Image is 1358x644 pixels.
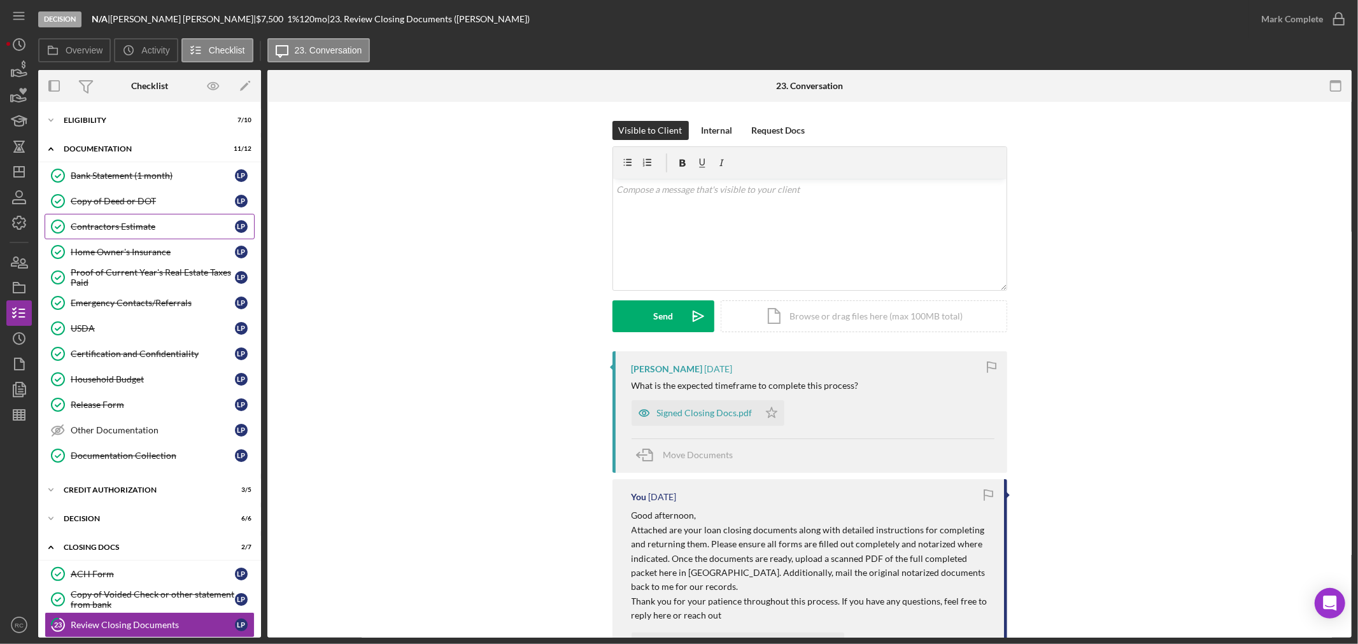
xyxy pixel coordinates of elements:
[45,341,255,367] a: Certification and ConfidentialityLP
[267,38,371,62] button: 23. Conversation
[45,561,255,587] a: ACH FormLP
[235,220,248,233] div: L P
[229,116,251,124] div: 7 / 10
[705,364,733,374] time: 2025-08-27 03:14
[71,569,235,579] div: ACH Form
[287,14,299,24] div: 1 %
[45,392,255,417] a: Release FormLP
[657,408,753,418] div: Signed Closing Docs.pdf
[45,367,255,392] a: Household BudgetLP
[235,347,248,360] div: L P
[64,515,220,522] div: Decision
[38,38,111,62] button: Overview
[327,14,530,24] div: | 23. Review Closing Documents ([PERSON_NAME])
[295,45,362,55] label: 23. Conversation
[66,45,103,55] label: Overview
[54,620,62,629] tspan: 23
[746,121,812,140] button: Request Docs
[71,171,235,181] div: Bank Statement (1 month)
[64,486,220,494] div: CREDIT AUTHORIZATION
[1248,6,1352,32] button: Mark Complete
[632,523,991,594] p: Attached are your loan closing documents along with detailed instructions for completing and retu...
[71,425,235,435] div: Other Documentation
[71,298,235,308] div: Emergency Contacts/Referrals
[110,14,256,24] div: [PERSON_NAME] [PERSON_NAME] |
[45,163,255,188] a: Bank Statement (1 month)LP
[45,443,255,468] a: Documentation CollectionLP
[45,417,255,443] a: Other DocumentationLP
[632,400,784,426] button: Signed Closing Docs.pdf
[229,486,251,494] div: 3 / 5
[776,81,843,91] div: 23. Conversation
[235,568,248,580] div: L P
[45,188,255,214] a: Copy of Deed or DOTLP
[64,116,220,124] div: Eligibility
[45,239,255,265] a: Home Owner's InsuranceLP
[131,81,168,91] div: Checklist
[64,543,220,551] div: CLOSING DOCS
[71,400,235,410] div: Release Form
[235,424,248,437] div: L P
[45,316,255,341] a: USDALP
[71,620,235,630] div: Review Closing Documents
[229,145,251,153] div: 11 / 12
[6,612,32,638] button: RC
[15,622,24,629] text: RC
[632,594,991,623] p: Thank you for your patience throughout this process. If you have any questions, feel free to repl...
[649,492,677,502] time: 2025-08-21 19:20
[299,14,327,24] div: 120 mo
[235,322,248,335] div: L P
[92,13,108,24] b: N/A
[71,349,235,359] div: Certification and Confidentiality
[695,121,739,140] button: Internal
[612,121,689,140] button: Visible to Client
[181,38,253,62] button: Checklist
[632,492,647,502] div: You
[235,195,248,207] div: L P
[71,374,235,384] div: Household Budget
[235,398,248,411] div: L P
[45,587,255,612] a: Copy of Voided Check or other statement from bankLP
[632,381,859,391] div: What is the expected timeframe to complete this process?
[229,543,251,551] div: 2 / 7
[45,612,255,638] a: 23Review Closing DocumentsLP
[45,290,255,316] a: Emergency Contacts/ReferralsLP
[702,121,733,140] div: Internal
[235,246,248,258] div: L P
[114,38,178,62] button: Activity
[619,121,683,140] div: Visible to Client
[235,593,248,606] div: L P
[653,300,673,332] div: Send
[1315,588,1345,619] div: Open Intercom Messenger
[45,265,255,290] a: Proof of Current Year's Real Estate Taxes PaidLP
[632,439,746,471] button: Move Documents
[229,515,251,522] div: 6 / 6
[71,221,235,232] div: Contractors Estimate
[235,169,248,182] div: L P
[71,589,235,610] div: Copy of Voided Check or other statement from bank
[663,449,733,460] span: Move Documents
[71,267,235,288] div: Proof of Current Year's Real Estate Taxes Paid
[235,619,248,631] div: L P
[141,45,169,55] label: Activity
[71,451,235,461] div: Documentation Collection
[209,45,245,55] label: Checklist
[235,297,248,309] div: L P
[612,300,714,332] button: Send
[632,364,703,374] div: [PERSON_NAME]
[45,214,255,239] a: Contractors EstimateLP
[64,145,220,153] div: Documentation
[71,196,235,206] div: Copy of Deed or DOT
[256,14,287,24] div: $7,500
[92,14,110,24] div: |
[752,121,805,140] div: Request Docs
[71,323,235,333] div: USDA
[235,373,248,386] div: L P
[632,508,991,522] p: Good afternoon,
[235,449,248,462] div: L P
[1261,6,1323,32] div: Mark Complete
[235,271,248,284] div: L P
[38,11,81,27] div: Decision
[71,247,235,257] div: Home Owner's Insurance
